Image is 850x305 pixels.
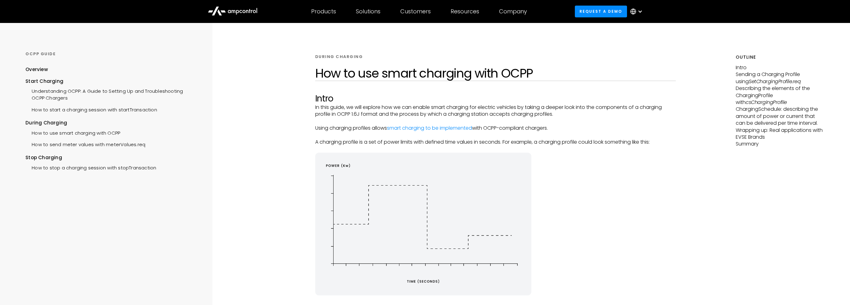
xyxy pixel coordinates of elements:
[387,124,472,132] a: smart charging to be implemented
[400,8,431,15] div: Customers
[315,146,676,152] p: ‍
[311,8,336,15] div: Products
[315,54,363,60] div: DURING CHARGING
[25,51,195,57] div: OCPP GUIDE
[25,103,157,115] a: How to start a charging session with startTransaction
[315,153,532,295] img: energy diagram
[736,64,825,71] p: Intro
[315,139,676,146] p: A charging profile is a set of power limits with defined time values in seconds. For example, a c...
[25,66,48,73] div: Overview
[736,141,825,147] p: Summary
[736,71,825,85] p: Sending a Charging Profile using
[315,66,676,81] h1: How to use smart charging with OCPP
[315,132,676,138] p: ‍
[356,8,380,15] div: Solutions
[451,8,479,15] div: Resources
[736,54,825,61] h5: Outline
[746,99,787,106] em: csChargingProfile
[315,93,676,104] h2: Intro
[315,104,676,118] p: In this guide, we will explore how we can enable smart charging for electric vehicles by taking a...
[25,154,195,161] div: Stop Charging
[315,125,676,132] p: Using charging profiles allows with OCPP-compliant chargers.
[736,106,825,127] p: ChargingSchedule: describing the amount of power or current that can be delivered per time interval.
[25,85,195,103] a: Understanding OCPP: A Guide to Setting Up and Troubleshooting OCPP Chargers
[25,127,120,138] a: How to use smart charging with OCPP
[575,6,627,17] a: Request a demo
[749,78,801,85] em: SetChargingProfile.req
[736,127,825,141] p: Wrapping up: Real applications with EVSE Brands
[25,161,156,173] a: How to stop a charging session with stopTransaction
[499,8,527,15] div: Company
[25,119,195,126] div: During Charging
[25,78,195,85] div: Start Charging
[25,66,48,78] a: Overview
[736,85,825,106] p: Describing the elements of the ChargingProfile with
[25,138,145,150] a: How to send meter values with meterValues.req
[315,118,676,125] p: ‍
